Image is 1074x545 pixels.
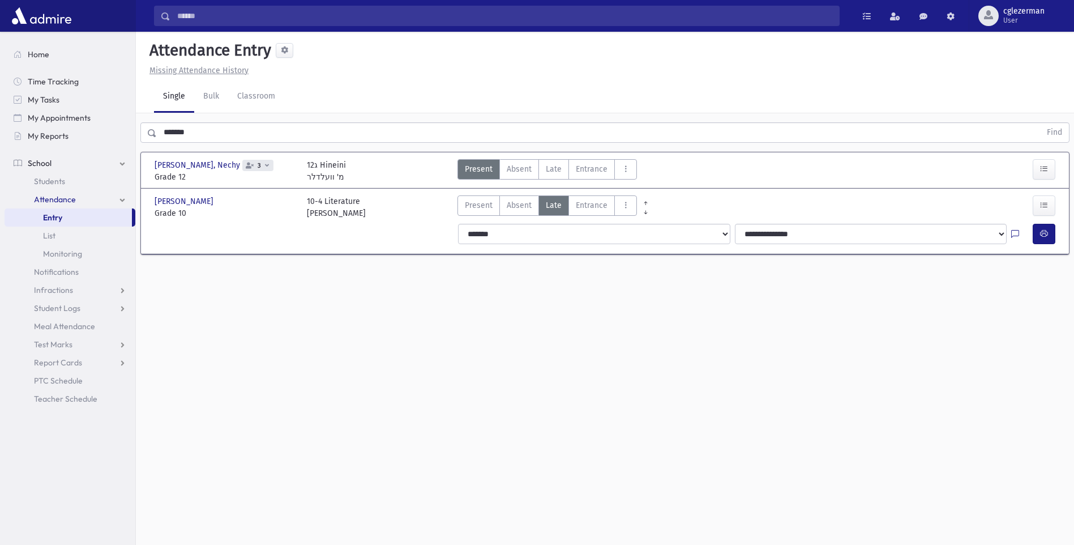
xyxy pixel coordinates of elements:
a: My Reports [5,127,135,145]
span: Late [546,163,562,175]
span: User [1003,16,1045,25]
span: Entry [43,212,62,223]
span: Monitoring [43,249,82,259]
a: Test Marks [5,335,135,354]
a: List [5,227,135,245]
h5: Attendance Entry [145,41,271,60]
span: Entrance [576,199,607,211]
span: Home [28,49,49,59]
span: List [43,231,55,241]
a: My Tasks [5,91,135,109]
span: Present [465,163,493,175]
a: Student Logs [5,299,135,317]
span: Present [465,199,493,211]
a: PTC Schedule [5,372,135,390]
a: Attendance [5,190,135,208]
span: PTC Schedule [34,376,83,386]
span: Grade 10 [155,207,296,219]
span: My Tasks [28,95,59,105]
a: Notifications [5,263,135,281]
span: [PERSON_NAME] [155,195,216,207]
img: AdmirePro [9,5,74,27]
a: Students [5,172,135,190]
span: Time Tracking [28,76,79,87]
span: Report Cards [34,357,82,368]
span: [PERSON_NAME], Nechy [155,159,242,171]
a: Missing Attendance History [145,66,249,75]
div: 10-4 Literature [PERSON_NAME] [307,195,366,219]
a: Home [5,45,135,63]
span: Student Logs [34,303,80,313]
span: Attendance [34,194,76,205]
input: Search [170,6,839,26]
span: School [28,158,52,168]
span: Infractions [34,285,73,295]
span: My Reports [28,131,69,141]
span: Late [546,199,562,211]
span: Entrance [576,163,607,175]
span: My Appointments [28,113,91,123]
a: Report Cards [5,354,135,372]
span: Grade 12 [155,171,296,183]
span: 3 [255,162,263,169]
div: AttTypes [457,159,637,183]
a: My Appointments [5,109,135,127]
div: AttTypes [457,195,637,219]
a: Classroom [228,81,284,113]
span: Notifications [34,267,79,277]
span: Absent [507,163,532,175]
button: Find [1040,123,1069,142]
a: Single [154,81,194,113]
span: Teacher Schedule [34,394,97,404]
a: Bulk [194,81,228,113]
a: Entry [5,208,132,227]
a: Infractions [5,281,135,299]
div: 12ג Hineini מ' וועלדלר [307,159,346,183]
a: Time Tracking [5,73,135,91]
a: Meal Attendance [5,317,135,335]
span: Absent [507,199,532,211]
span: Test Marks [34,339,72,350]
a: Monitoring [5,245,135,263]
span: cglezerman [1003,7,1045,16]
a: School [5,154,135,172]
span: Meal Attendance [34,321,95,331]
span: Students [34,176,65,186]
a: Teacher Schedule [5,390,135,408]
u: Missing Attendance History [149,66,249,75]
